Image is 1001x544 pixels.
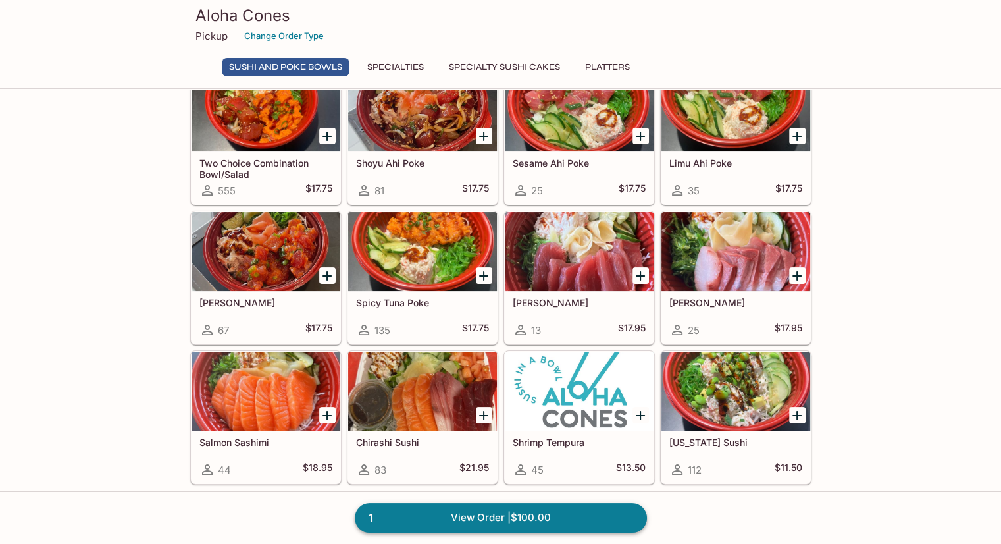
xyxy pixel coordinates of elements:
[531,324,541,337] span: 13
[348,352,497,431] div: Chirashi Sushi
[661,212,810,291] div: Hamachi Sashimi
[238,26,330,46] button: Change Order Type
[476,407,492,423] button: Add Chirashi Sushi
[513,157,646,169] h5: Sesame Ahi Poke
[618,322,646,338] h5: $17.95
[347,351,498,484] a: Chirashi Sushi83$21.95
[789,128,806,144] button: Add Limu Ahi Poke
[632,407,649,423] button: Add Shrimp Tempura
[191,351,341,484] a: Salmon Sashimi44$18.95
[347,72,498,205] a: Shoyu Ahi Poke81$17.75
[531,184,543,197] span: 25
[661,211,811,344] a: [PERSON_NAME]25$17.95
[199,297,332,308] h5: [PERSON_NAME]
[195,30,228,42] p: Pickup
[632,267,649,284] button: Add Maguro Sashimi
[513,437,646,448] h5: Shrimp Tempura
[669,437,802,448] h5: [US_STATE] Sushi
[195,5,806,26] h3: Aloha Cones
[775,462,802,477] h5: $11.50
[504,72,654,205] a: Sesame Ahi Poke25$17.75
[513,297,646,308] h5: [PERSON_NAME]
[462,322,489,338] h5: $17.75
[192,212,340,291] div: Wasabi Masago Ahi Poke
[476,267,492,284] button: Add Spicy Tuna Poke
[775,322,802,338] h5: $17.95
[191,72,341,205] a: Two Choice Combination Bowl/Salad555$17.75
[222,58,349,76] button: Sushi and Poke Bowls
[348,212,497,291] div: Spicy Tuna Poke
[775,182,802,198] h5: $17.75
[347,211,498,344] a: Spicy Tuna Poke135$17.75
[661,72,810,151] div: Limu Ahi Poke
[305,322,332,338] h5: $17.75
[218,184,236,197] span: 555
[531,464,544,476] span: 45
[688,464,702,476] span: 112
[319,267,336,284] button: Add Wasabi Masago Ahi Poke
[356,157,489,169] h5: Shoyu Ahi Poke
[191,211,341,344] a: [PERSON_NAME]67$17.75
[504,211,654,344] a: [PERSON_NAME]13$17.95
[476,128,492,144] button: Add Shoyu Ahi Poke
[305,182,332,198] h5: $17.75
[688,324,700,337] span: 25
[505,212,654,291] div: Maguro Sashimi
[374,324,390,337] span: 135
[374,184,384,197] span: 81
[661,352,810,431] div: California Sushi
[505,72,654,151] div: Sesame Ahi Poke
[442,58,567,76] button: Specialty Sushi Cakes
[356,297,489,308] h5: Spicy Tuna Poke
[192,72,340,151] div: Two Choice Combination Bowl/Salad
[616,462,646,477] h5: $13.50
[361,509,381,528] span: 1
[218,324,229,337] span: 67
[669,157,802,169] h5: Limu Ahi Poke
[356,437,489,448] h5: Chirashi Sushi
[303,462,332,477] h5: $18.95
[319,128,336,144] button: Add Two Choice Combination Bowl/Salad
[199,157,332,179] h5: Two Choice Combination Bowl/Salad
[459,462,489,477] h5: $21.95
[462,182,489,198] h5: $17.75
[355,503,647,532] a: 1View Order |$100.00
[199,437,332,448] h5: Salmon Sashimi
[661,351,811,484] a: [US_STATE] Sushi112$11.50
[504,351,654,484] a: Shrimp Tempura45$13.50
[319,407,336,423] button: Add Salmon Sashimi
[688,184,700,197] span: 35
[661,72,811,205] a: Limu Ahi Poke35$17.75
[218,464,231,476] span: 44
[669,297,802,308] h5: [PERSON_NAME]
[374,464,386,476] span: 83
[360,58,431,76] button: Specialties
[632,128,649,144] button: Add Sesame Ahi Poke
[789,267,806,284] button: Add Hamachi Sashimi
[348,72,497,151] div: Shoyu Ahi Poke
[578,58,637,76] button: Platters
[619,182,646,198] h5: $17.75
[192,352,340,431] div: Salmon Sashimi
[789,407,806,423] button: Add California Sushi
[505,352,654,431] div: Shrimp Tempura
